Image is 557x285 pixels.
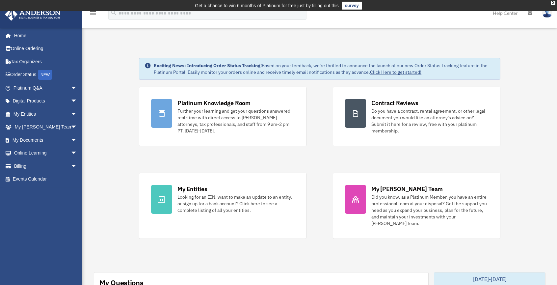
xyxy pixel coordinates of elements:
i: search [110,9,117,16]
span: arrow_drop_down [71,95,84,108]
span: arrow_drop_down [71,81,84,95]
div: close [551,1,555,5]
img: User Pic [542,8,552,18]
a: Platinum Knowledge Room Further your learning and get your questions answered real-time with dire... [139,87,306,146]
a: My Entities Looking for an EIN, want to make an update to an entity, or sign up for a bank accoun... [139,173,306,239]
a: My [PERSON_NAME] Team Did you know, as a Platinum Member, you have an entire professional team at... [333,173,500,239]
span: arrow_drop_down [71,159,84,173]
span: arrow_drop_down [71,107,84,121]
span: arrow_drop_down [71,121,84,134]
div: My [PERSON_NAME] Team [371,185,443,193]
strong: Exciting News: Introducing Order Status Tracking! [154,63,262,69]
a: My Documentsarrow_drop_down [5,133,87,147]
div: My Entities [177,185,207,193]
img: Anderson Advisors Platinum Portal [3,8,63,21]
i: menu [89,9,97,17]
span: arrow_drop_down [71,133,84,147]
div: Platinum Knowledge Room [177,99,251,107]
a: menu [89,12,97,17]
a: Billingarrow_drop_down [5,159,87,173]
div: NEW [38,70,52,80]
a: Online Ordering [5,42,87,55]
div: Get a chance to win 6 months of Platinum for free just by filling out this [195,2,339,10]
a: Events Calendar [5,173,87,186]
div: Contract Reviews [371,99,418,107]
a: Click Here to get started! [370,69,421,75]
a: Platinum Q&Aarrow_drop_down [5,81,87,95]
div: Based on your feedback, we're thrilled to announce the launch of our new Order Status Tracking fe... [154,62,495,75]
a: Contract Reviews Do you have a contract, rental agreement, or other legal document you would like... [333,87,500,146]
a: survey [342,2,362,10]
a: My Entitiesarrow_drop_down [5,107,87,121]
a: Digital Productsarrow_drop_down [5,95,87,108]
div: Did you know, as a Platinum Member, you have an entire professional team at your disposal? Get th... [371,194,488,227]
div: Looking for an EIN, want to make an update to an entity, or sign up for a bank account? Click her... [177,194,294,214]
a: Online Learningarrow_drop_down [5,147,87,160]
a: Tax Organizers [5,55,87,68]
a: Home [5,29,84,42]
a: Order StatusNEW [5,68,87,82]
a: My [PERSON_NAME] Teamarrow_drop_down [5,121,87,134]
span: arrow_drop_down [71,147,84,160]
div: Do you have a contract, rental agreement, or other legal document you would like an attorney's ad... [371,108,488,134]
div: Further your learning and get your questions answered real-time with direct access to [PERSON_NAM... [177,108,294,134]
